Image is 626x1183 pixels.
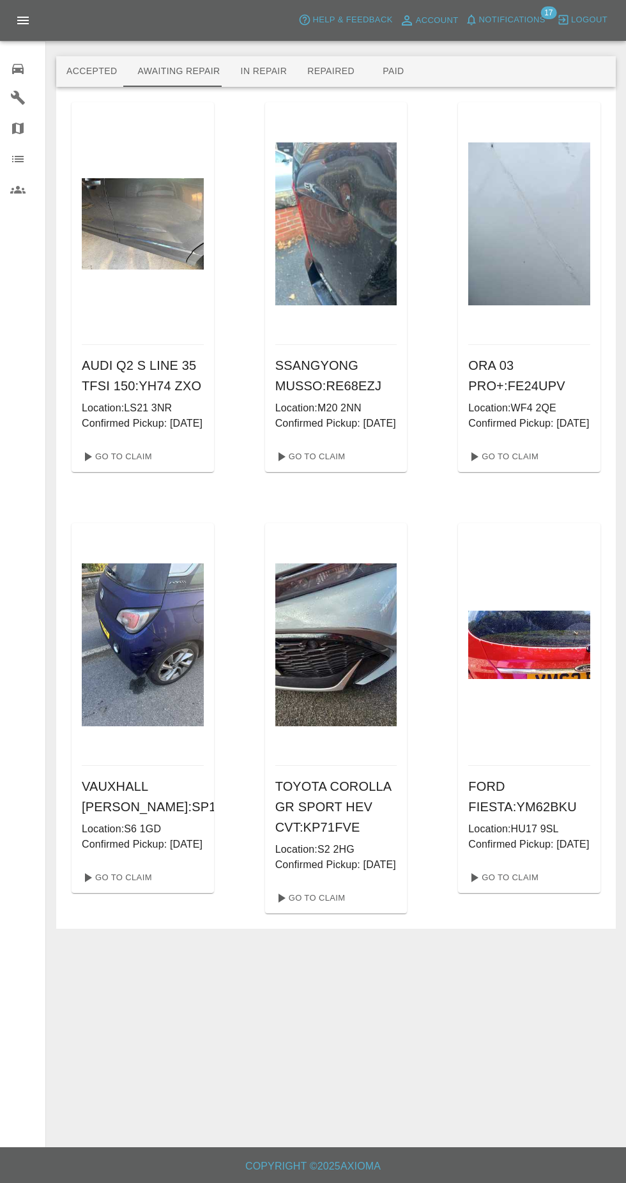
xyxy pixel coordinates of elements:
p: Location: HU17 9SL [468,821,590,837]
button: Paid [365,56,422,87]
button: Logout [554,10,611,30]
a: Go To Claim [270,888,349,908]
span: Notifications [479,13,546,27]
p: Confirmed Pickup: [DATE] [275,857,397,873]
h6: ORA 03 PRO+ : FE24UPV [468,355,590,396]
p: Location: WF4 2QE [468,401,590,416]
a: Go To Claim [463,867,542,888]
button: Notifications [462,10,549,30]
p: Confirmed Pickup: [DATE] [82,416,204,431]
p: Confirmed Pickup: [DATE] [275,416,397,431]
button: Accepted [56,56,127,87]
span: Help & Feedback [312,13,392,27]
h6: VAUXHALL [PERSON_NAME] : SP13WCL [82,776,204,817]
p: Confirmed Pickup: [DATE] [468,416,590,431]
span: Account [416,13,459,28]
h6: SSANGYONG MUSSO : RE68EZJ [275,355,397,396]
button: Repaired [297,56,365,87]
p: Confirmed Pickup: [DATE] [82,837,204,852]
h6: TOYOTA COROLLA GR SPORT HEV CVT : KP71FVE [275,776,397,837]
span: 17 [540,6,556,19]
h6: FORD FIESTA : YM62BKU [468,776,590,817]
button: Awaiting Repair [127,56,230,87]
button: Help & Feedback [295,10,395,30]
p: Location: S2 2HG [275,842,397,857]
button: In Repair [231,56,298,87]
p: Location: S6 1GD [82,821,204,837]
a: Go To Claim [77,446,155,467]
h6: Copyright © 2025 Axioma [10,1157,616,1175]
button: Open drawer [8,5,38,36]
a: Account [396,10,462,31]
p: Location: M20 2NN [275,401,397,416]
p: Location: LS21 3NR [82,401,204,416]
a: Go To Claim [463,446,542,467]
p: Confirmed Pickup: [DATE] [468,837,590,852]
a: Go To Claim [270,446,349,467]
a: Go To Claim [77,867,155,888]
span: Logout [571,13,607,27]
h6: AUDI Q2 S LINE 35 TFSI 150 : YH74 ZXO [82,355,204,396]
